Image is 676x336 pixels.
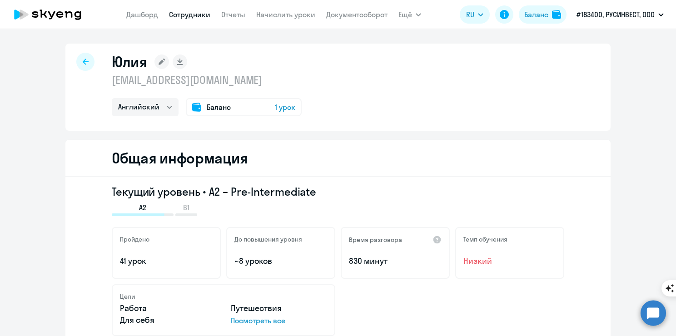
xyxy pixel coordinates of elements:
[120,314,216,326] p: Для себя
[234,235,302,243] h5: До повышения уровня
[234,255,327,267] p: ~8 уроков
[112,149,248,167] h2: Общая информация
[139,203,146,212] span: A2
[524,9,548,20] div: Баланс
[552,10,561,19] img: balance
[183,203,189,212] span: B1
[221,10,245,19] a: Отчеты
[231,302,327,314] p: Путешествия
[112,53,147,71] h1: Юлия
[120,255,213,267] p: 41 урок
[275,102,295,113] span: 1 урок
[120,235,149,243] h5: Пройдено
[466,9,474,20] span: RU
[326,10,388,19] a: Документооборот
[126,10,158,19] a: Дашборд
[256,10,315,19] a: Начислить уроки
[169,10,210,19] a: Сотрудники
[463,235,507,243] h5: Темп обучения
[577,9,655,20] p: #183400, РУСИНВЕСТ, ООО
[112,184,564,199] h3: Текущий уровень • A2 – Pre-Intermediate
[120,292,135,301] h5: Цели
[231,315,327,326] p: Посмотреть все
[349,236,402,244] h5: Время разговора
[349,255,442,267] p: 830 минут
[120,302,216,314] p: Работа
[398,5,421,24] button: Ещё
[519,5,567,24] button: Балансbalance
[398,9,412,20] span: Ещё
[112,73,302,87] p: [EMAIL_ADDRESS][DOMAIN_NAME]
[572,4,668,25] button: #183400, РУСИНВЕСТ, ООО
[460,5,490,24] button: RU
[463,255,556,267] span: Низкий
[207,102,231,113] span: Баланс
